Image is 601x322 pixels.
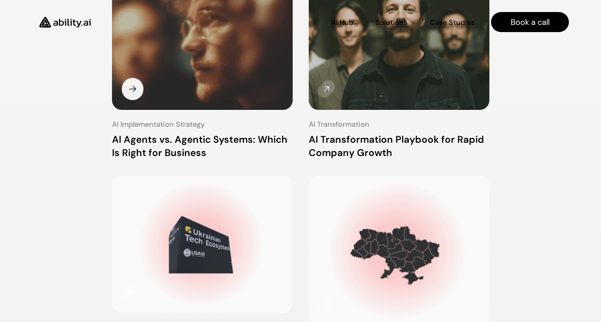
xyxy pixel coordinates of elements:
a: Solutions [375,15,407,29]
p: Case Studies [430,18,475,28]
a: AI Hub [331,15,353,29]
p: Solutions [375,18,407,28]
h3: AI Agents vs. Agentic Systems: Which Is Right for Business [112,133,293,160]
a: Book a call [491,12,569,32]
h3: AI Transformation Playbook for Rapid Company Growth [309,133,489,160]
a: Case Studies [430,15,475,29]
h4: AI Transformation [309,119,489,129]
nav: Main navigation [102,12,569,32]
h4: AI Implementation Strategy [112,119,293,129]
p: AI Hub [331,18,353,28]
p: Book a call [511,16,550,28]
